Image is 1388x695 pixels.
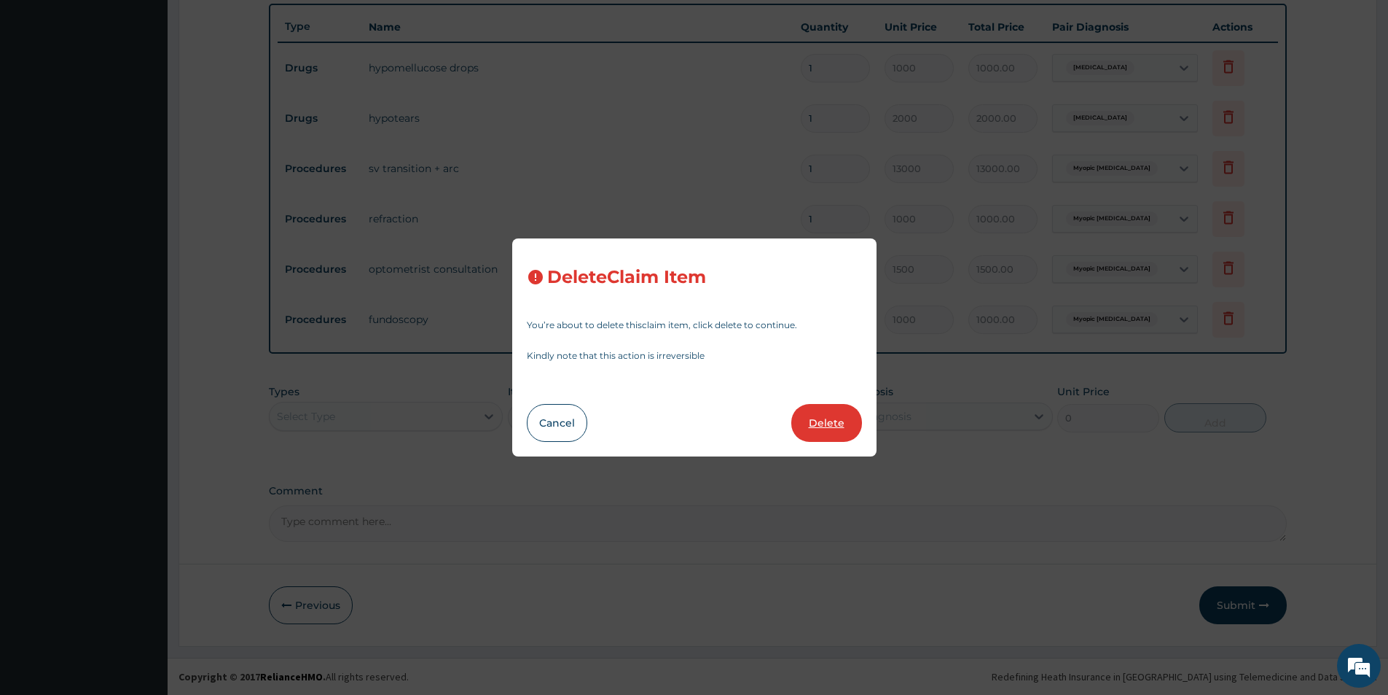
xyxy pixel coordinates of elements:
span: We're online! [85,184,201,331]
div: Chat with us now [76,82,245,101]
button: Cancel [527,404,587,442]
textarea: Type your message and hit 'Enter' [7,398,278,449]
p: Kindly note that this action is irreversible [527,352,862,360]
h3: Delete Claim Item [547,268,706,287]
button: Delete [791,404,862,442]
p: You’re about to delete this claim item , click delete to continue. [527,321,862,330]
img: d_794563401_company_1708531726252_794563401 [27,73,59,109]
div: Minimize live chat window [239,7,274,42]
